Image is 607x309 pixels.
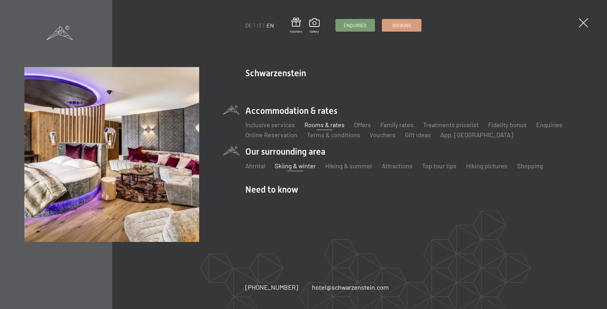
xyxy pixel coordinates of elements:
[517,162,543,170] a: Shopping
[354,121,371,128] a: Offers
[257,22,262,29] a: IT
[307,131,360,139] a: Terms & conditions
[312,283,389,292] a: hotel@schwarzenstein.com
[304,121,345,128] a: Rooms & rates
[440,131,513,139] a: App. [GEOGRAPHIC_DATA]
[245,283,298,291] span: [PHONE_NUMBER]
[536,121,562,128] a: Enquiries
[382,19,421,31] a: Booking
[392,22,411,29] span: Booking
[245,22,252,29] a: DE
[380,121,414,128] a: Family rates
[405,131,431,139] a: Gift ideas
[423,121,479,128] a: Treatments pricelist
[290,29,302,34] span: Vouchers
[290,17,302,34] a: Vouchers
[245,162,265,170] a: Ahrntal
[382,162,413,170] a: Attractions
[370,131,395,139] a: Vouchers
[245,121,295,128] a: Inclusive services
[267,22,274,29] a: EN
[325,162,372,170] a: Hiking & summer
[336,19,375,31] a: Enquiries
[245,131,297,139] a: Online Reservation
[488,121,527,128] a: Fidelity bonus
[245,283,298,292] a: [PHONE_NUMBER]
[466,162,507,170] a: Hiking pictures
[309,18,320,34] a: Gallery
[275,162,316,170] a: Skiing & winter
[422,162,457,170] a: Top tour tips
[344,22,367,29] span: Enquiries
[309,29,320,34] span: Gallery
